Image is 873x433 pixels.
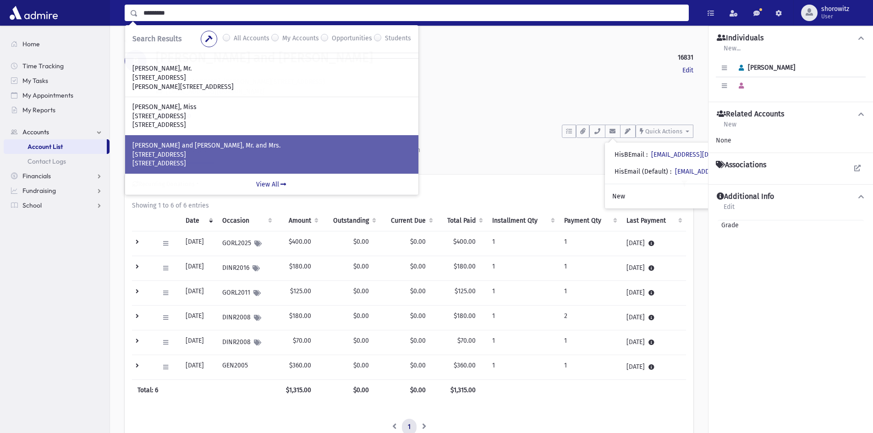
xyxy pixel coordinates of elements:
a: Financials [4,169,110,183]
td: 1 [487,355,558,380]
span: $0.00 [353,238,369,246]
span: $0.00 [410,263,426,270]
span: $125.00 [455,287,476,295]
h4: Related Accounts [717,110,784,119]
a: Activity [125,138,169,164]
th: Total: 6 [132,380,276,401]
span: $0.00 [353,312,369,320]
a: Account List [4,139,107,154]
a: Accounts [125,38,158,45]
span: : [646,151,648,159]
th: Total Paid: activate to sort column ascending [437,210,487,231]
td: 1 [487,231,558,256]
td: 1 [487,281,558,306]
span: $180.00 [454,312,476,320]
td: [DATE] [180,355,217,380]
label: All Accounts [234,33,269,44]
th: Occasion : activate to sort column ascending [217,210,276,231]
th: Last Payment: activate to sort column ascending [621,210,686,231]
a: School [4,198,110,213]
td: [DATE] [180,281,217,306]
label: Students [385,33,411,44]
span: Account List [27,143,63,151]
a: Fundraising [4,183,110,198]
button: Additional Info [716,192,866,202]
td: 1 [559,281,621,306]
span: $0.00 [410,337,426,345]
div: Showing 1 to 6 of 6 entries [132,201,686,210]
p: [PERSON_NAME] and [PERSON_NAME], Mr. and Mrs. [132,141,411,150]
th: Outstanding: activate to sort column ascending [322,210,380,231]
span: $0.00 [410,312,426,320]
a: Home [4,37,110,51]
span: $180.00 [454,263,476,270]
a: My Tasks [4,73,110,88]
th: Amount: activate to sort column ascending [276,210,322,231]
td: $125.00 [276,281,322,306]
button: Individuals [716,33,866,43]
nav: breadcrumb [125,37,158,50]
strong: 16831 [678,53,693,62]
span: Time Tracking [22,62,64,70]
span: My Appointments [22,91,73,99]
span: $0.00 [410,238,426,246]
span: $0.00 [353,263,369,270]
span: School [22,201,42,209]
td: $400.00 [276,231,322,256]
a: My Reports [4,103,110,117]
a: My Appointments [4,88,110,103]
td: 1 [559,231,621,256]
th: $1,315.00 [437,380,487,401]
label: Opportunities [332,33,372,44]
a: [EMAIL_ADDRESS][DOMAIN_NAME] [651,151,750,159]
th: Installment Qty: activate to sort column ascending [487,210,558,231]
span: My Reports [22,106,55,114]
p: [PERSON_NAME], Miss [132,103,411,112]
a: Edit [682,66,693,75]
td: [DATE] [180,231,217,256]
h4: Individuals [717,33,763,43]
span: Contact Logs [27,157,66,165]
span: Accounts [22,128,49,136]
label: My Accounts [282,33,319,44]
span: [PERSON_NAME] [735,64,796,71]
input: Search [138,5,688,21]
h4: Associations [716,160,766,170]
span: Quick Actions [645,128,682,135]
span: My Tasks [22,77,48,85]
td: 1 [559,256,621,281]
td: 1 [559,355,621,380]
p: [STREET_ADDRESS] [132,73,411,82]
span: $0.00 [410,287,426,295]
td: 1 [487,306,558,330]
td: DINR2008 [217,330,276,355]
td: [DATE] [621,306,686,330]
td: $360.00 [276,355,322,380]
span: Grade [718,220,739,230]
button: Related Accounts [716,110,866,119]
div: HisEmail (Default) [615,167,774,176]
th: Payment Qty: activate to sort column ascending [559,210,621,231]
p: [STREET_ADDRESS] [132,150,411,159]
th: $0.00 [380,380,437,401]
th: $1,315.00 [276,380,322,401]
a: Accounts [4,125,110,139]
td: [DATE] [180,256,217,281]
td: [DATE] [180,330,217,355]
a: New... [723,43,741,60]
a: New [605,188,781,205]
td: 1 [559,330,621,355]
span: Financials [22,172,51,180]
span: User [821,13,849,20]
span: Home [22,40,40,48]
button: Quick Actions [636,125,693,138]
div: B [125,50,147,72]
th: Date: activate to sort column ascending [180,210,217,231]
span: $70.00 [457,337,476,345]
td: [DATE] [180,306,217,330]
p: [STREET_ADDRESS] [132,159,411,168]
td: GORL2011 [217,281,276,306]
span: $360.00 [454,362,476,369]
td: 1 [487,256,558,281]
a: Contact Logs [4,154,110,169]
